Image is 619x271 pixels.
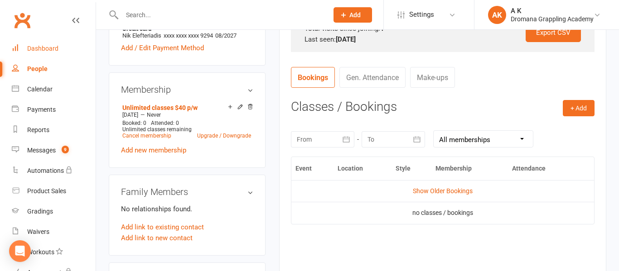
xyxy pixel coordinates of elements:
a: Reports [12,120,96,140]
div: A K [511,7,594,15]
strong: 1 [380,24,384,33]
div: Dashboard [27,45,58,52]
strong: [DATE] [336,35,356,43]
th: Style [392,157,431,180]
span: Unlimited classes remaining [122,126,192,133]
span: 08/2027 [215,32,237,39]
a: Cancel membership [122,133,171,139]
div: Reports [27,126,49,133]
div: Workouts [27,248,54,256]
div: Calendar [27,86,53,93]
a: Clubworx [11,9,34,32]
a: Product Sales [12,181,96,201]
a: Upgrade / Downgrade [197,133,251,139]
a: Messages 9 [12,140,96,161]
a: Gen. Attendance [339,67,406,88]
th: Location [334,157,392,180]
button: + Add [563,100,595,116]
h3: Membership [121,85,253,95]
a: Add link to new contact [121,233,193,243]
input: Search... [119,9,322,21]
span: Add [349,11,361,19]
a: Bookings [291,67,335,88]
div: Dromana Grappling Academy [511,15,594,23]
a: Waivers [12,222,96,242]
span: xxxx xxxx xxxx 9294 [164,32,213,39]
div: Waivers [27,228,49,235]
a: Add new membership [121,146,186,154]
div: Product Sales [27,187,66,195]
a: Add / Edit Payment Method [121,43,204,53]
a: People [12,59,96,79]
span: Never [147,112,161,118]
h3: Family Members [121,187,253,197]
th: Attendance [508,157,580,180]
div: — [120,111,253,119]
h3: Classes / Bookings [291,100,595,114]
a: Make-ups [410,67,455,88]
a: Dashboard [12,38,96,59]
div: Automations [27,167,64,174]
a: Gradings [12,201,96,222]
div: AK [488,6,506,24]
div: Last seen: [305,34,581,45]
p: No relationships found. [121,204,253,214]
a: Show Older Bookings [413,187,473,195]
button: Add [334,7,372,23]
a: Unlimited classes $40 p/w [122,104,198,111]
a: Payments [12,100,96,120]
a: Workouts [12,242,96,262]
li: Nik Elefteriadis [121,24,253,40]
a: Automations [12,161,96,181]
span: 9 [62,146,69,153]
div: Messages [27,147,56,154]
th: Event [291,157,334,180]
div: People [27,65,48,72]
a: Add link to existing contact [121,222,204,233]
div: Gradings [27,208,53,215]
span: [DATE] [122,112,138,118]
td: no classes / bookings [291,202,594,223]
div: Open Intercom Messenger [9,240,31,262]
th: Membership [431,157,508,180]
span: Settings [409,5,434,25]
span: Booked: 0 [122,120,146,126]
div: Payments [27,106,56,113]
a: Export CSV [526,23,581,42]
a: Calendar [12,79,96,100]
span: Attended: 0 [151,120,179,126]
